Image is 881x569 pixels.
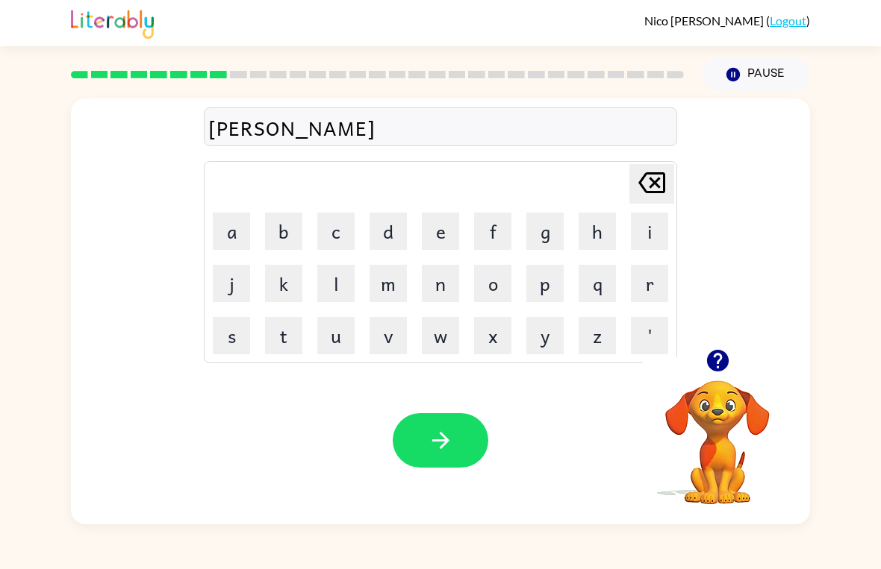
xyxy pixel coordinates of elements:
[579,265,616,302] button: q
[526,265,564,302] button: p
[474,317,511,354] button: x
[644,13,766,28] span: Nico [PERSON_NAME]
[370,265,407,302] button: m
[631,265,668,302] button: r
[213,317,250,354] button: s
[579,317,616,354] button: z
[370,213,407,250] button: d
[474,213,511,250] button: f
[526,317,564,354] button: y
[422,317,459,354] button: w
[317,213,355,250] button: c
[71,6,154,39] img: Literably
[526,213,564,250] button: g
[265,265,302,302] button: k
[631,213,668,250] button: i
[643,357,792,506] video: Your browser must support playing .mp4 files to use Literably. Please try using another browser.
[579,213,616,250] button: h
[213,213,250,250] button: a
[265,317,302,354] button: t
[265,213,302,250] button: b
[644,13,810,28] div: ( )
[702,57,810,92] button: Pause
[317,265,355,302] button: l
[770,13,806,28] a: Logout
[422,213,459,250] button: e
[474,265,511,302] button: o
[422,265,459,302] button: n
[370,317,407,354] button: v
[213,265,250,302] button: j
[631,317,668,354] button: '
[208,112,673,143] div: [PERSON_NAME]
[317,317,355,354] button: u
